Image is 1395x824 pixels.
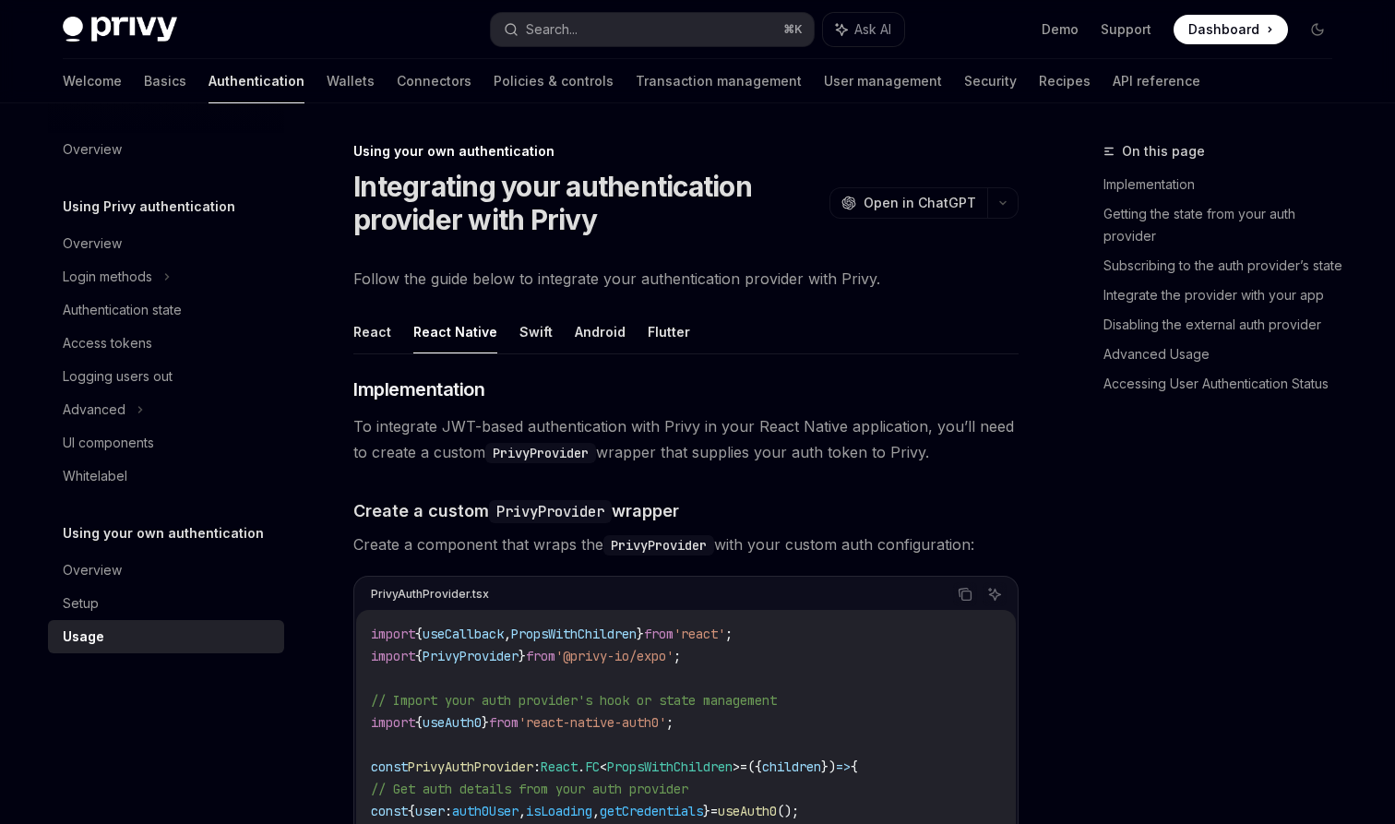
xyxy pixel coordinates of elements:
[1103,369,1347,399] a: Accessing User Authentication Status
[1174,15,1288,44] a: Dashboard
[482,714,489,731] span: }
[533,758,541,775] span: :
[953,582,977,606] button: Copy the contents from the code block
[144,59,186,103] a: Basics
[1113,59,1200,103] a: API reference
[964,59,1017,103] a: Security
[353,266,1019,292] span: Follow the guide below to integrate your authentication provider with Privy.
[526,648,555,664] span: from
[48,360,284,393] a: Logging users out
[371,803,408,819] span: const
[48,133,284,166] a: Overview
[485,443,596,463] code: PrivyProvider
[519,310,553,353] button: Swift
[854,20,891,39] span: Ask AI
[209,59,304,103] a: Authentication
[397,59,471,103] a: Connectors
[983,582,1007,606] button: Ask AI
[408,803,415,819] span: {
[1122,140,1205,162] span: On this page
[710,803,718,819] span: =
[526,803,592,819] span: isLoading
[371,781,688,797] span: // Get auth details from your auth provider
[494,59,614,103] a: Policies & controls
[1039,59,1091,103] a: Recipes
[415,648,423,664] span: {
[353,170,822,236] h1: Integrating your authentication provider with Privy
[607,758,733,775] span: PropsWithChildren
[63,266,152,288] div: Login methods
[353,413,1019,465] span: To integrate JWT-based authentication with Privy in your React Native application, you’ll need to...
[423,626,504,642] span: useCallback
[371,626,415,642] span: import
[836,758,851,775] span: =>
[48,426,284,460] a: UI components
[1103,310,1347,340] a: Disabling the external auth provider
[353,531,1019,557] span: Create a component that wraps the with your custom auth configuration:
[63,17,177,42] img: dark logo
[1103,281,1347,310] a: Integrate the provider with your app
[63,626,104,648] div: Usage
[783,22,803,37] span: ⌘ K
[63,559,122,581] div: Overview
[1042,20,1079,39] a: Demo
[371,692,777,709] span: // Import your auth provider's hook or state management
[1103,199,1347,251] a: Getting the state from your auth provider
[48,460,284,493] a: Whitelabel
[519,648,526,664] span: }
[48,327,284,360] a: Access tokens
[63,299,182,321] div: Authentication state
[48,620,284,653] a: Usage
[740,758,747,775] span: =
[777,803,799,819] span: ();
[489,500,612,523] code: PrivyProvider
[413,310,497,353] button: React Native
[703,803,710,819] span: }
[636,59,802,103] a: Transaction management
[864,194,976,212] span: Open in ChatGPT
[371,714,415,731] span: import
[821,758,836,775] span: })
[48,587,284,620] a: Setup
[824,59,942,103] a: User management
[555,648,674,664] span: '@privy-io/expo'
[519,714,666,731] span: 'react-native-auth0'
[63,233,122,255] div: Overview
[408,758,533,775] span: PrivyAuthProvider
[423,648,519,664] span: PrivyProvider
[489,714,519,731] span: from
[1303,15,1332,44] button: Toggle dark mode
[371,758,408,775] span: const
[48,293,284,327] a: Authentication state
[592,803,600,819] span: ,
[491,13,814,46] button: Search...⌘K
[666,714,674,731] span: ;
[575,310,626,353] button: Android
[578,758,585,775] span: .
[762,758,821,775] span: children
[733,758,740,775] span: >
[327,59,375,103] a: Wallets
[353,310,391,353] button: React
[851,758,858,775] span: {
[48,227,284,260] a: Overview
[63,432,154,454] div: UI components
[1188,20,1259,39] span: Dashboard
[648,310,690,353] button: Flutter
[674,648,681,664] span: ;
[63,332,152,354] div: Access tokens
[415,626,423,642] span: {
[504,626,511,642] span: ,
[725,626,733,642] span: ;
[63,59,122,103] a: Welcome
[519,803,526,819] span: ,
[353,498,679,523] span: Create a custom wrapper
[1103,340,1347,369] a: Advanced Usage
[1103,251,1347,281] a: Subscribing to the auth provider’s state
[63,592,99,615] div: Setup
[423,714,482,731] span: useAuth0
[63,138,122,161] div: Overview
[63,465,127,487] div: Whitelabel
[511,626,637,642] span: PropsWithChildren
[371,582,489,606] div: PrivyAuthProvider.tsx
